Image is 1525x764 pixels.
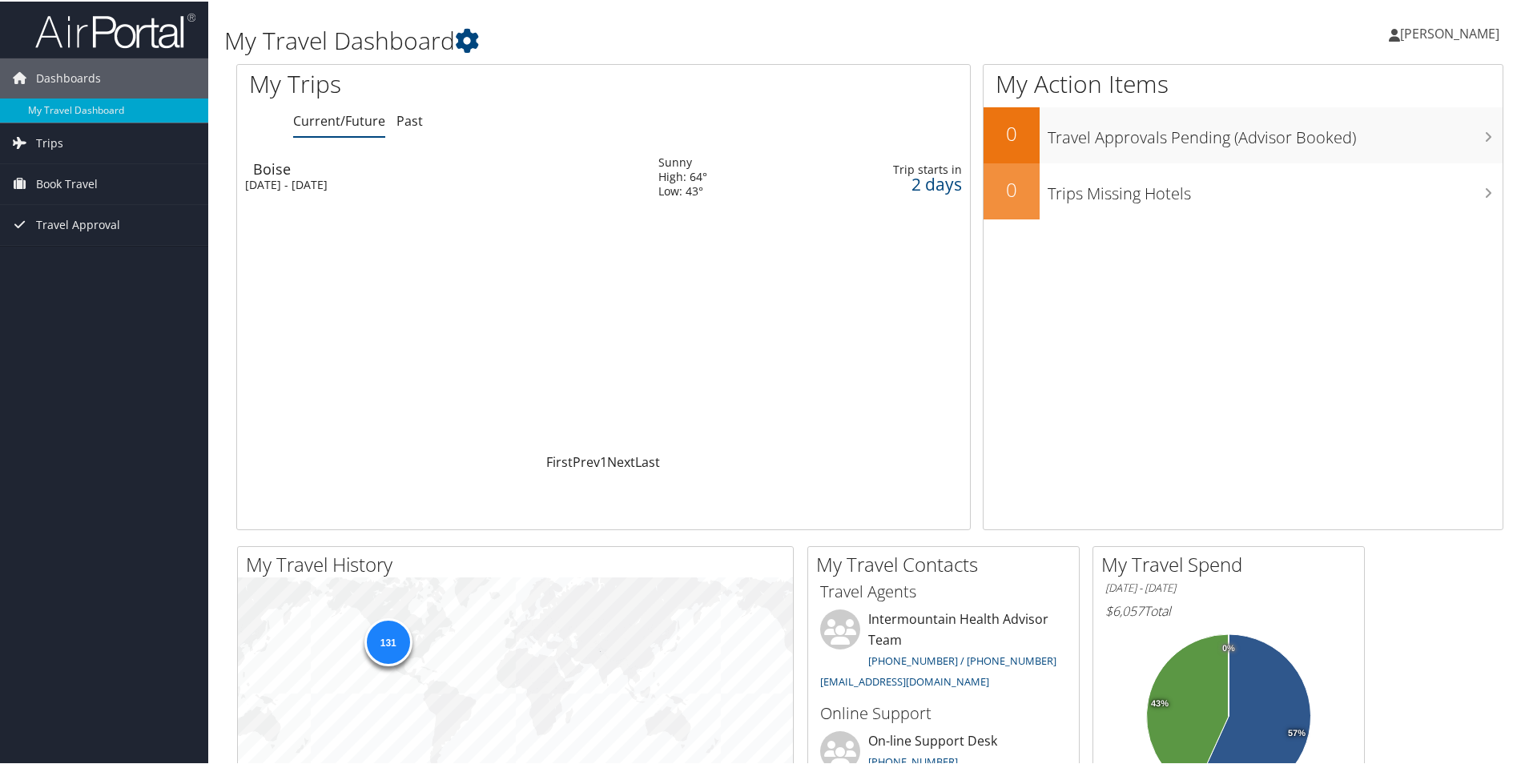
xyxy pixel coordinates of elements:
img: airportal-logo.png [35,10,195,48]
span: $6,057 [1105,601,1144,618]
a: [PERSON_NAME] [1389,8,1515,56]
h2: 0 [984,175,1040,202]
span: Travel Approval [36,203,120,243]
div: [DATE] - [DATE] [245,176,634,191]
h3: Travel Approvals Pending (Advisor Booked) [1048,117,1503,147]
div: 2 days [819,175,962,190]
div: High: 64° [658,168,707,183]
div: 131 [364,617,412,665]
tspan: 43% [1151,698,1169,707]
h2: My Travel Contacts [816,549,1079,577]
span: [PERSON_NAME] [1400,23,1499,41]
a: [PHONE_NUMBER] / [PHONE_NUMBER] [868,652,1056,666]
span: Dashboards [36,57,101,97]
h2: My Travel History [246,549,793,577]
a: Last [635,452,660,469]
tspan: 0% [1222,642,1235,652]
a: Prev [573,452,600,469]
h1: My Trips [249,66,653,99]
div: Boise [253,160,642,175]
a: Next [607,452,635,469]
h6: [DATE] - [DATE] [1105,579,1352,594]
li: Intermountain Health Advisor Team [812,608,1075,694]
tspan: 57% [1288,727,1306,737]
h1: My Action Items [984,66,1503,99]
h3: Travel Agents [820,579,1067,601]
h3: Online Support [820,701,1067,723]
a: 0Travel Approvals Pending (Advisor Booked) [984,106,1503,162]
div: Sunny [658,154,707,168]
div: Low: 43° [658,183,707,197]
span: Trips [36,122,63,162]
div: Trip starts in [819,161,962,175]
h1: My Travel Dashboard [224,22,1085,56]
a: [EMAIL_ADDRESS][DOMAIN_NAME] [820,673,989,687]
a: 1 [600,452,607,469]
a: 0Trips Missing Hotels [984,162,1503,218]
h6: Total [1105,601,1352,618]
a: First [546,452,573,469]
span: Book Travel [36,163,98,203]
h2: My Travel Spend [1101,549,1364,577]
a: Current/Future [293,111,385,128]
h2: 0 [984,119,1040,146]
h3: Trips Missing Hotels [1048,173,1503,203]
a: Past [396,111,423,128]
